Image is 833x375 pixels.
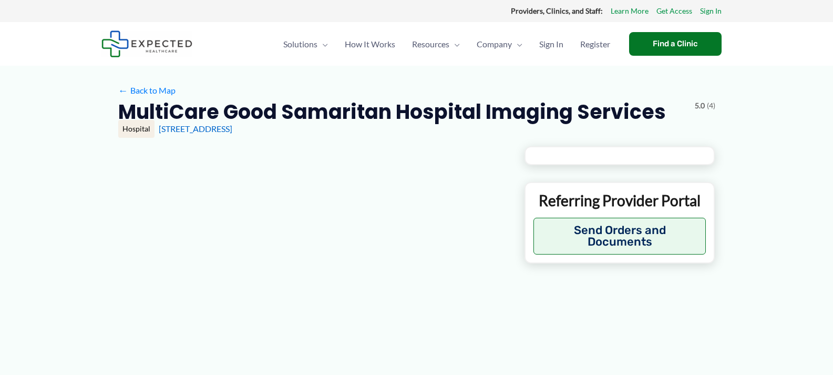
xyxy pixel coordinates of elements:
span: Company [477,26,512,63]
span: Menu Toggle [449,26,460,63]
a: Learn More [611,4,649,18]
span: ← [118,85,128,95]
p: Referring Provider Portal [533,191,706,210]
a: CompanyMenu Toggle [468,26,531,63]
a: Sign In [531,26,572,63]
img: Expected Healthcare Logo - side, dark font, small [101,31,192,57]
span: Solutions [283,26,317,63]
span: Menu Toggle [512,26,522,63]
nav: Primary Site Navigation [275,26,619,63]
a: Sign In [700,4,722,18]
span: 5.0 [695,99,705,113]
a: Register [572,26,619,63]
a: [STREET_ADDRESS] [159,124,232,134]
strong: Providers, Clinics, and Staff: [511,6,603,15]
a: Get Access [656,4,692,18]
span: (4) [707,99,715,113]
div: Hospital [118,120,155,138]
span: How It Works [345,26,395,63]
a: How It Works [336,26,404,63]
button: Send Orders and Documents [533,218,706,255]
a: ←Back to Map [118,83,176,98]
span: Resources [412,26,449,63]
a: ResourcesMenu Toggle [404,26,468,63]
h2: MultiCare Good Samaritan Hospital Imaging Services [118,99,666,125]
a: Find a Clinic [629,32,722,56]
span: Sign In [539,26,563,63]
a: SolutionsMenu Toggle [275,26,336,63]
span: Menu Toggle [317,26,328,63]
span: Register [580,26,610,63]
